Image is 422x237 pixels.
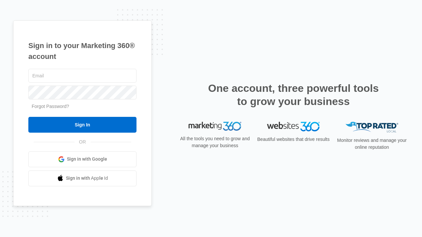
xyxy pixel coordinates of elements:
[28,151,136,167] a: Sign in with Google
[28,171,136,186] a: Sign in with Apple Id
[178,135,252,149] p: All the tools you need to grow and manage your business
[28,40,136,62] h1: Sign in to your Marketing 360® account
[28,117,136,133] input: Sign In
[335,137,409,151] p: Monitor reviews and manage your online reputation
[28,69,136,83] input: Email
[346,122,398,133] img: Top Rated Local
[206,82,381,108] h2: One account, three powerful tools to grow your business
[66,175,108,182] span: Sign in with Apple Id
[75,139,91,145] span: OR
[189,122,241,131] img: Marketing 360
[256,136,330,143] p: Beautiful websites that drive results
[67,156,107,163] span: Sign in with Google
[32,104,69,109] a: Forgot Password?
[267,122,320,131] img: Websites 360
